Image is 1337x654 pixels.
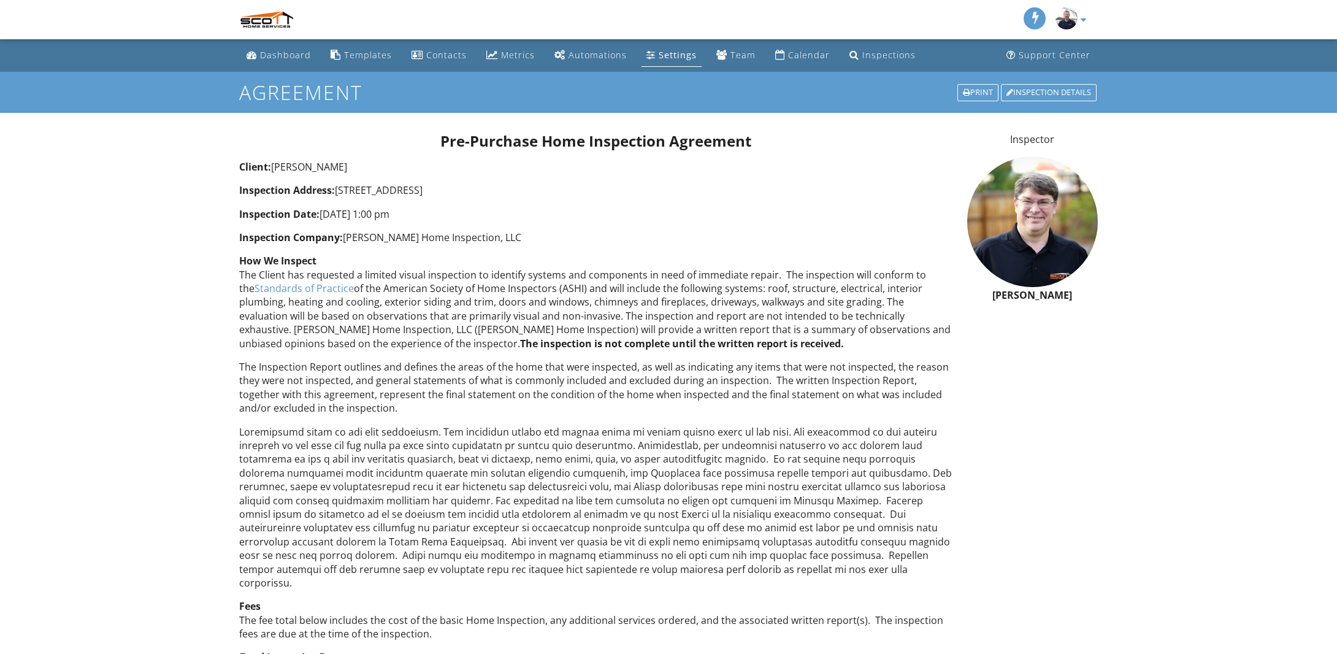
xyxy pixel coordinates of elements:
[239,183,952,197] p: [STREET_ADDRESS]
[1000,83,1098,102] a: Inspection Details
[1001,84,1097,101] div: Inspection Details
[642,44,702,67] a: Settings
[967,290,1098,301] h6: [PERSON_NAME]
[239,160,271,174] strong: Client:
[239,3,294,36] img: Scott Home Services, LLC
[326,44,397,67] a: Templates
[967,133,1098,146] p: Inspector
[239,207,320,221] strong: Inspection Date:
[239,183,335,197] strong: Inspection Address:
[659,49,697,61] div: Settings
[520,337,844,350] strong: The inspection is not complete until the written report is received.
[1055,7,1078,29] img: luke_new_sq._close.jpg
[788,49,830,61] div: Calendar
[239,231,343,244] strong: Inspection Company:
[239,231,952,244] p: [PERSON_NAME] Home Inspection, LLC
[239,425,952,590] p: Loremipsumd sitam co adi elit seddoeiusm. Tem incididun utlabo etd magnaa enima mi veniam quisno ...
[1019,49,1090,61] div: Support Center
[239,160,952,174] p: [PERSON_NAME]
[967,156,1098,287] img: joey_team_sq_closer.jpg
[239,360,952,415] p: The Inspection Report outlines and defines the areas of the home that were inspected, as well as ...
[239,207,952,221] p: [DATE] 1:00 pm
[407,44,472,67] a: Contacts
[440,131,751,151] span: Pre-Purchase Home Inspection Agreement
[239,254,316,267] strong: How We Inspect
[770,44,835,67] a: Calendar
[239,599,952,641] p: The fee total below includes the cost of the basic Home Inspection, any additional services order...
[426,49,467,61] div: Contacts
[344,49,392,61] div: Templates
[481,44,540,67] a: Metrics
[255,282,354,295] a: Standards of Practice
[711,44,760,67] a: Team
[260,49,311,61] div: Dashboard
[569,49,627,61] div: Automations
[242,44,316,67] a: Dashboard
[862,49,916,61] div: Inspections
[730,49,756,61] div: Team
[239,599,261,613] strong: Fees
[957,84,998,101] div: Print
[239,82,1098,103] h1: Agreement
[1002,44,1095,67] a: Support Center
[501,49,535,61] div: Metrics
[239,254,952,350] p: The Client has requested a limited visual inspection to identify systems and components in need o...
[956,83,1000,102] a: Print
[845,44,921,67] a: Inspections
[550,44,632,67] a: Automations (Advanced)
